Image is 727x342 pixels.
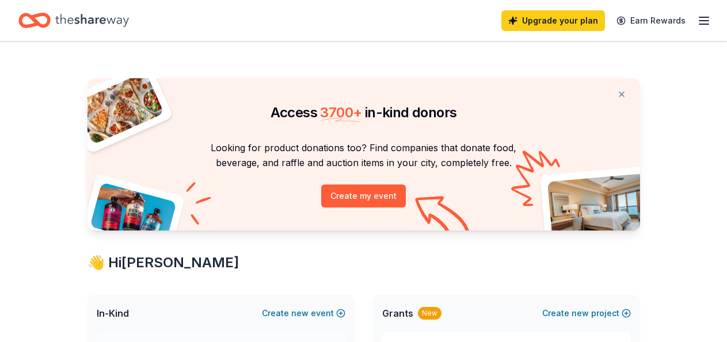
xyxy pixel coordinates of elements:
[382,306,413,320] span: Grants
[74,71,164,145] img: Pizza
[320,104,361,121] span: 3700 +
[501,10,605,31] a: Upgrade your plan
[418,307,441,320] div: New
[610,10,692,31] a: Earn Rewards
[101,140,626,171] p: Looking for product donations too? Find companies that donate food, beverage, and raffle and auct...
[542,306,631,320] button: Createnewproject
[87,253,640,272] div: 👋 Hi [PERSON_NAME]
[262,306,345,320] button: Createnewevent
[291,306,309,320] span: new
[321,185,406,207] button: Create my event
[18,7,129,34] a: Home
[97,306,129,320] span: In-Kind
[572,306,589,320] span: new
[271,104,457,121] span: Access in-kind donors
[415,196,473,239] img: Curvy arrow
